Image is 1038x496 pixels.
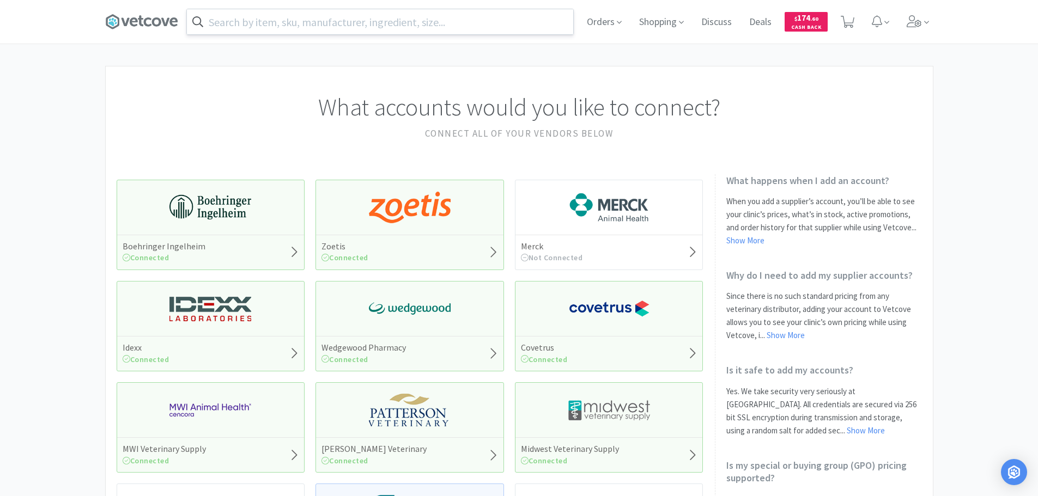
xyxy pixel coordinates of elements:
a: Discuss [697,17,736,27]
img: 77fca1acd8b6420a9015268ca798ef17_1.png [568,292,650,325]
span: Connected [321,253,368,262]
p: Yes. We take security very seriously at [GEOGRAPHIC_DATA]. All credentials are secured via 256 bi... [726,385,922,437]
p: When you add a supplier’s account, you’ll be able to see your clinic’s prices, what’s in stock, a... [726,195,922,247]
img: f6b2451649754179b5b4e0c70c3f7cb0_2.png [169,394,251,426]
h5: Covetrus [521,342,568,353]
a: $174.60Cash Back [785,7,828,36]
h2: Why do I need to add my supplier accounts? [726,269,922,281]
img: 730db3968b864e76bcafd0174db25112_22.png [169,191,251,224]
h5: Midwest Veterinary Supply [521,443,619,455]
h2: Is my special or buying group (GPO) pricing supported? [726,459,922,485]
span: . 60 [810,15,818,22]
img: e40baf8987b14801afb1611fffac9ca4_8.png [369,292,451,325]
span: Not Connected [521,253,583,262]
span: Connected [123,456,169,466]
span: Connected [321,354,368,364]
span: Connected [521,456,568,466]
span: Cash Back [791,25,821,32]
p: Since there is no such standard pricing from any veterinary distributor, adding your account to V... [726,290,922,342]
h5: Zoetis [321,241,368,252]
h5: MWI Veterinary Supply [123,443,206,455]
img: 6d7abf38e3b8462597f4a2f88dede81e_176.png [568,191,650,224]
img: 13250b0087d44d67bb1668360c5632f9_13.png [169,292,251,325]
img: 4dd14cff54a648ac9e977f0c5da9bc2e_5.png [568,394,650,426]
span: Connected [321,456,368,466]
h2: Connect all of your vendors below [117,126,922,141]
span: Connected [521,354,568,364]
a: Show More [726,235,764,246]
a: Show More [767,330,805,340]
h5: Merck [521,241,583,252]
a: Show More [847,425,885,436]
h5: Wedgewood Pharmacy [321,342,406,353]
span: Connected [123,354,169,364]
h5: Idexx [123,342,169,353]
img: f5e969b455434c6296c6d81ef179fa71_3.png [369,394,451,426]
h5: Boehringer Ingelheim [123,241,205,252]
h1: What accounts would you like to connect? [117,88,922,126]
img: a673e5ab4e5e497494167fe422e9a3ab.png [369,191,451,224]
a: Deals [745,17,776,27]
h2: What happens when I add an account? [726,174,922,187]
div: Open Intercom Messenger [1001,459,1027,485]
h2: Is it safe to add my accounts? [726,364,922,376]
input: Search by item, sku, manufacturer, ingredient, size... [187,9,573,34]
span: $ [794,15,797,22]
span: Connected [123,253,169,262]
span: 174 [794,13,818,23]
h5: [PERSON_NAME] Veterinary [321,443,427,455]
